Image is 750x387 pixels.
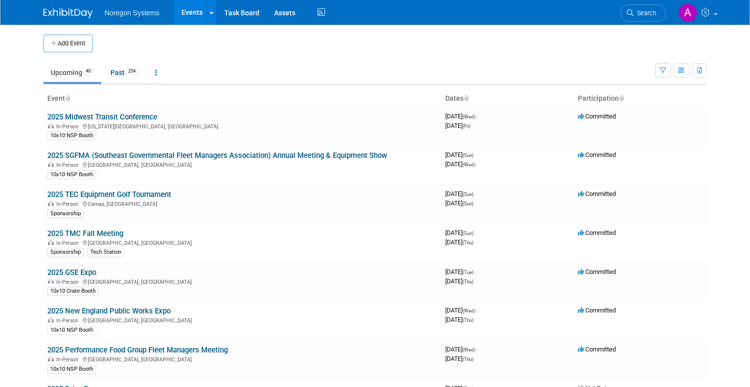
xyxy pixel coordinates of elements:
[463,356,473,362] span: (Thu)
[43,90,441,107] th: Event
[463,153,473,158] span: (Sun)
[620,4,666,22] a: Search
[56,317,81,324] span: In-Person
[47,355,437,363] div: [GEOGRAPHIC_DATA], [GEOGRAPHIC_DATA]
[103,63,146,82] a: Past254
[463,201,473,206] span: (Sun)
[43,63,101,82] a: Upcoming40
[47,199,437,207] div: Camas, [GEOGRAPHIC_DATA]
[47,229,123,238] a: 2025 TMC Fall Meeting
[48,123,54,128] img: In-Person Event
[445,190,476,197] span: [DATE]
[56,162,81,168] span: In-Person
[48,317,54,322] img: In-Person Event
[445,122,470,129] span: [DATE]
[47,316,437,324] div: [GEOGRAPHIC_DATA], [GEOGRAPHIC_DATA]
[477,346,478,353] span: -
[47,277,437,285] div: [GEOGRAPHIC_DATA], [GEOGRAPHIC_DATA]
[445,277,473,285] span: [DATE]
[47,268,96,277] a: 2025 GSE Expo
[463,123,470,129] span: (Fri)
[56,201,81,207] span: In-Person
[56,356,81,363] span: In-Person
[43,8,93,18] img: ExhibitDay
[65,94,70,102] a: Sort by Event Name
[56,240,81,246] span: In-Person
[47,346,228,354] a: 2025 Performance Food Group Fleet Managers Meeting
[47,190,171,199] a: 2025 TEC Equipment Golf Tournament
[463,240,473,245] span: (Thu)
[578,151,616,158] span: Committed
[574,90,707,107] th: Participation
[445,355,473,362] span: [DATE]
[463,347,475,352] span: (Wed)
[578,268,616,275] span: Committed
[463,114,475,119] span: (Wed)
[445,316,473,323] span: [DATE]
[48,162,54,167] img: In-Person Event
[463,270,473,275] span: (Tue)
[445,229,476,236] span: [DATE]
[47,131,96,140] div: 10x10 NSP Booth
[47,287,99,296] div: 10x10 Crate Booth
[47,238,437,246] div: [GEOGRAPHIC_DATA], [GEOGRAPHIC_DATA]
[47,365,96,374] div: 10x10 NSP Booth
[578,346,616,353] span: Committed
[634,9,656,17] span: Search
[463,231,473,236] span: (Sun)
[87,248,124,257] div: Tech Station
[48,279,54,284] img: In-Person Event
[56,279,81,285] span: In-Person
[475,268,476,275] span: -
[47,113,157,121] a: 2025 Midwest Transit Conference
[464,94,468,102] a: Sort by Start Date
[578,190,616,197] span: Committed
[477,113,478,120] span: -
[105,9,159,17] span: Noregon Systems
[445,199,473,207] span: [DATE]
[445,160,475,168] span: [DATE]
[47,160,437,168] div: [GEOGRAPHIC_DATA], [GEOGRAPHIC_DATA]
[445,346,478,353] span: [DATE]
[445,113,478,120] span: [DATE]
[47,209,84,218] div: Sponsorship
[578,229,616,236] span: Committed
[463,192,473,197] span: (Sun)
[56,123,81,130] span: In-Person
[463,279,473,284] span: (Thu)
[578,113,616,120] span: Committed
[48,201,54,206] img: In-Person Event
[125,68,139,75] span: 254
[47,170,96,179] div: 10x10 NSP Booth
[441,90,574,107] th: Dates
[445,238,473,246] span: [DATE]
[47,122,437,130] div: [US_STATE][GEOGRAPHIC_DATA], [GEOGRAPHIC_DATA]
[463,308,475,313] span: (Wed)
[47,248,84,257] div: Sponsorship
[47,151,387,160] a: 2025 SGFMA (Southeast Governmental Fleet Managers Association) Annual Meeting & Equipment Show
[445,268,476,275] span: [DATE]
[83,68,94,75] span: 40
[48,240,54,245] img: In-Person Event
[463,317,473,323] span: (Thu)
[47,307,171,315] a: 2025 New England Public Works Expo
[475,229,476,236] span: -
[445,307,478,314] span: [DATE]
[619,94,624,102] a: Sort by Participation Type
[679,3,697,22] img: Ali Connell
[43,35,93,52] button: Add Event
[463,162,475,167] span: (Wed)
[48,356,54,361] img: In-Person Event
[47,326,96,335] div: 10x10 NSP Booth
[445,151,476,158] span: [DATE]
[578,307,616,314] span: Committed
[475,151,476,158] span: -
[477,307,478,314] span: -
[475,190,476,197] span: -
